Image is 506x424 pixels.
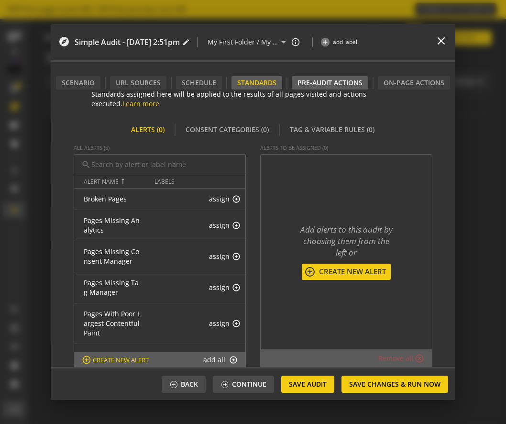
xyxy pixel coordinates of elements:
[291,37,300,47] mat-icon: info_outline
[79,355,152,365] button: Create New alert
[110,76,166,89] div: URL Sources
[125,123,170,136] div: Alerts (0)
[84,194,127,204] span: Broken Pages
[82,355,91,365] mat-icon: add_circle_outline
[84,194,135,204] button: Broken Pages
[299,224,394,259] div: Add alerts to this audit by choosing them from the left or
[232,195,241,203] mat-icon: arrow_circle_up
[181,376,198,393] span: Back
[284,123,380,136] div: Tag & Variable Rules (0)
[304,266,316,278] mat-icon: add_circle_outline
[378,76,450,89] div: On-Page Actions
[320,37,330,47] mat-icon: add_circle
[302,264,391,280] button: Create New alert
[84,309,147,338] button: Pages With Poor Largest Contentful Paint
[310,34,315,50] span: |
[200,355,241,365] button: add all
[75,29,190,56] audit-editor-header-name-control: Simple Audit - 15 August 2025 | 2:51pm
[229,356,238,364] mat-icon: arrow_circle_up
[58,36,70,47] mat-icon: explore
[91,89,414,109] div: Standards assigned here will be applied to the results of all pages visited and actions executed.
[260,144,432,152] div: alerts To Be Assigned (0)
[281,376,334,393] button: Save Audit
[154,178,238,186] div: Labels
[81,160,90,169] mat-icon: search
[213,376,274,393] button: Continue
[180,123,275,136] div: Consent Categories (0)
[292,76,368,89] div: Pre-audit Actions
[74,144,246,152] div: All alerts (5)
[75,37,180,48] span: Simple Audit - [DATE] 2:51pm
[84,247,147,266] button: Pages Missing Consent Manager
[278,36,288,48] mat-icon: arrow_drop_down
[349,376,440,393] span: Save Changes & Run Now
[232,376,266,393] span: Continue
[341,376,448,393] button: Save Changes & Run Now
[333,38,357,46] span: add label
[84,278,147,297] button: Pages Missing Tag Manager
[119,177,127,186] mat-icon: arrow_right_alt
[435,34,448,47] mat-icon: close
[162,376,206,393] button: Back
[182,38,190,46] mat-icon: edit
[209,319,241,328] button: assign
[415,354,424,363] mat-icon: highlight_off
[84,278,142,297] span: Pages Missing Tag Manager
[84,247,142,266] span: Pages Missing Consent Manager
[195,34,200,50] span: |
[375,353,427,364] button: Remove all
[209,194,241,204] button: assign
[90,159,238,170] input: Search by alert or label name
[231,76,282,89] div: Standards
[320,37,357,47] button: add label
[200,29,300,56] op-folder-and-sub-folder-field: My First Folder / My First Subfolder
[209,252,241,261] button: assign
[84,216,141,235] span: Pages Missing Analytics
[74,177,127,186] button: alert Name
[209,283,241,292] button: assign
[122,99,159,108] a: Learn more
[208,36,278,48] input: Select or create new folder/sub-folder
[84,216,147,235] button: Pages Missing Analytics
[232,319,241,328] mat-icon: arrow_circle_up
[176,76,222,89] div: Schedule
[232,221,241,230] mat-icon: arrow_circle_up
[209,221,241,230] button: assign
[316,267,388,277] span: Create New alert
[84,309,143,338] span: Pages With Poor Largest Contentful Paint
[289,376,327,393] span: Save Audit
[56,76,100,89] div: Scenario
[232,252,241,261] mat-icon: arrow_circle_up
[232,283,241,292] mat-icon: arrow_circle_up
